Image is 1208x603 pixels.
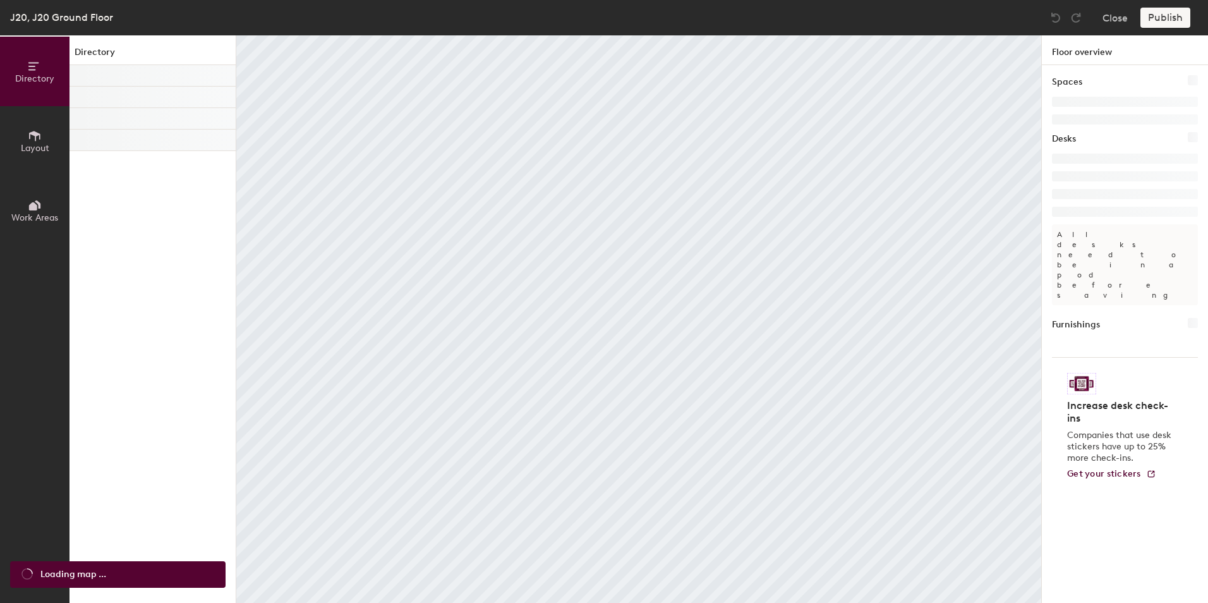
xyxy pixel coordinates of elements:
[1067,399,1175,425] h4: Increase desk check-ins
[1067,468,1141,479] span: Get your stickers
[1052,224,1198,305] p: All desks need to be in a pod before saving
[1052,132,1076,146] h1: Desks
[10,9,113,25] div: J20, J20 Ground Floor
[1052,75,1082,89] h1: Spaces
[1067,373,1096,394] img: Sticker logo
[1070,11,1082,24] img: Redo
[1052,318,1100,332] h1: Furnishings
[15,73,54,84] span: Directory
[1067,430,1175,464] p: Companies that use desk stickers have up to 25% more check-ins.
[236,35,1041,603] canvas: Map
[1102,8,1128,28] button: Close
[21,143,49,154] span: Layout
[11,212,58,223] span: Work Areas
[40,568,106,582] span: Loading map ...
[1049,11,1062,24] img: Undo
[1067,469,1156,480] a: Get your stickers
[69,46,236,65] h1: Directory
[1042,35,1208,65] h1: Floor overview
